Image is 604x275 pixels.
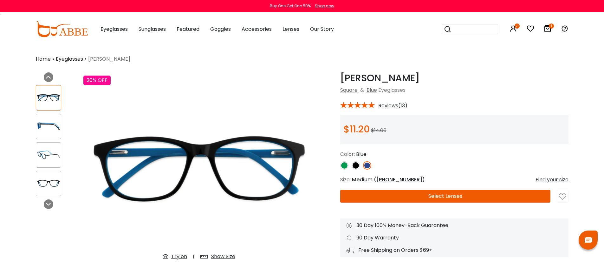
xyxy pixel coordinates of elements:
div: 20% OFF [83,76,111,85]
div: Try on [171,253,187,260]
img: Machovec Blue Acetate Eyeglasses , SpringHinges , UniversalBridgeFit Frames from ABBE Glasses [36,177,61,190]
span: Featured [177,25,199,33]
span: Eyeglasses [101,25,128,33]
span: [PERSON_NAME] [88,55,130,63]
button: Select Lenses [340,190,550,203]
div: Free Shipping on Orders $69+ [347,246,562,254]
span: $14.00 [371,127,386,134]
div: 30 Day 100% Money-Back Guarantee [347,222,562,229]
span: Size: [340,176,351,183]
span: Our Story [310,25,334,33]
img: chat [585,237,592,243]
span: $11.20 [343,122,370,136]
div: Find your size [536,176,568,184]
a: Shop now [312,3,334,9]
div: Buy One Get One 50% [270,3,311,9]
span: Eyeglasses [378,86,406,94]
span: Accessories [242,25,272,33]
img: abbeglasses.com [36,21,88,37]
img: Machovec Blue Acetate Eyeglasses , SpringHinges , UniversalBridgeFit Frames from ABBE Glasses [36,91,61,104]
span: Medium ( ) [352,176,425,183]
div: Shop now [315,3,334,9]
img: Machovec Blue Acetate Eyeglasses , SpringHinges , UniversalBridgeFit Frames from ABBE Glasses [36,149,61,161]
span: [PHONE_NUMBER] [376,176,422,183]
a: Square [340,86,358,94]
a: Home [36,55,51,63]
h1: [PERSON_NAME] [340,72,568,84]
span: Lenses [283,25,299,33]
i: 1 [549,23,554,29]
a: 1 [544,26,551,33]
span: Sunglasses [139,25,166,33]
a: Eyeglasses [56,55,83,63]
span: Goggles [210,25,231,33]
span: Blue [356,151,367,158]
img: like [559,193,566,200]
span: Reviews(13) [378,103,407,109]
div: 90 Day Warranty [347,234,562,242]
span: Color: [340,151,355,158]
div: Show Size [211,253,235,260]
img: Machovec Blue Acetate Eyeglasses , SpringHinges , UniversalBridgeFit Frames from ABBE Glasses [83,72,315,265]
img: Machovec Blue Acetate Eyeglasses , SpringHinges , UniversalBridgeFit Frames from ABBE Glasses [36,120,61,132]
span: & [359,86,365,94]
a: Blue [367,86,377,94]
